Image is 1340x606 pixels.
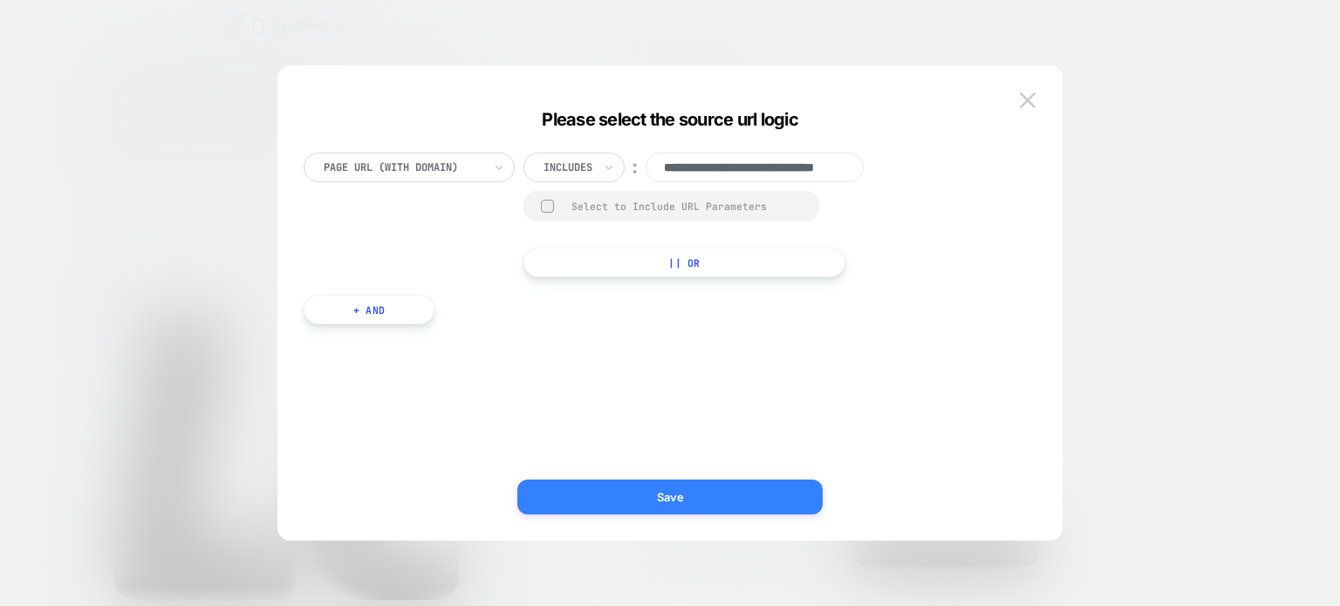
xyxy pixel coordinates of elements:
div: Select to Include URL Parameters [571,200,802,213]
button: || Or [523,248,845,277]
div: ︰ [626,156,644,180]
div: Please select the source url logic [277,109,1063,130]
button: Save [517,480,823,514]
img: close [1020,92,1036,107]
